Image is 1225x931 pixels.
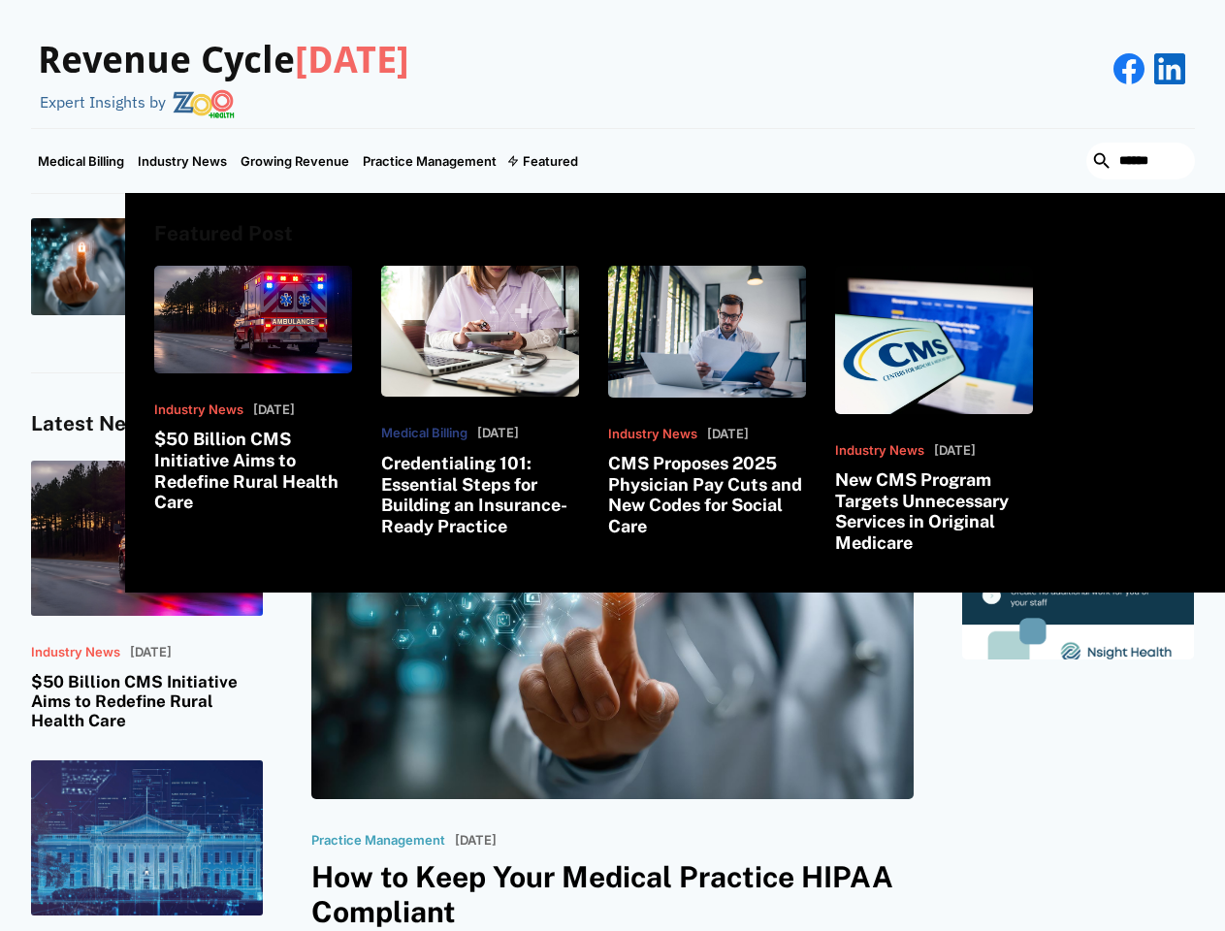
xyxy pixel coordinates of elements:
h3: How to Keep Your Medical Practice HIPAA Compliant [311,859,915,929]
a: Industry News[DATE]$50 Billion CMS Initiative Aims to Redefine Rural Health Care [154,266,352,513]
p: Industry News [31,645,120,660]
a: Industry News[DATE]CMS Proposes 2025 Physician Pay Cuts and New Codes for Social Care [608,266,806,537]
h3: $50 Billion CMS Initiative Aims to Redefine Rural Health Care [31,672,263,731]
p: [DATE] [253,402,295,418]
a: Industry News[DATE]New CMS Program Targets Unnecessary Services in Original Medicare [835,266,1033,554]
p: [DATE] [477,426,519,441]
a: Practice ManagementHow to Keep Your Medical Practice HIPAA Compliant [31,218,301,315]
p: Industry News [608,427,697,442]
a: Revenue Cycle[DATE]Expert Insights by [31,19,409,118]
a: Growing Revenue [234,129,356,193]
p: Medical Billing [381,426,467,441]
span: [DATE] [295,39,409,81]
h3: CMS Proposes 2025 Physician Pay Cuts and New Codes for Social Care [608,453,806,536]
h3: Revenue Cycle [38,39,409,83]
h4: Latest News [31,412,263,436]
p: Industry News [154,402,243,418]
p: [DATE] [707,427,749,442]
div: Expert Insights by [40,93,166,112]
p: [DATE] [130,645,172,660]
a: Medical Billing [31,129,131,193]
p: Industry News [835,443,924,459]
h3: Credentialing 101: Essential Steps for Building an Insurance-Ready Practice [381,453,579,536]
h3: New CMS Program Targets Unnecessary Services in Original Medicare [835,469,1033,553]
a: Practice Management [356,129,503,193]
p: [DATE] [934,443,976,459]
a: Medical Billing[DATE]Credentialing 101: Essential Steps for Building an Insurance-Ready Practice [381,266,579,537]
p: [DATE] [455,833,497,849]
a: Industry News [131,129,234,193]
div: Featured [523,153,578,169]
div: Featured [503,129,585,193]
a: Industry News[DATE]$50 Billion CMS Initiative Aims to Redefine Rural Health Care [31,461,263,731]
h3: $50 Billion CMS Initiative Aims to Redefine Rural Health Care [154,429,352,512]
p: Practice Management [311,833,445,849]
